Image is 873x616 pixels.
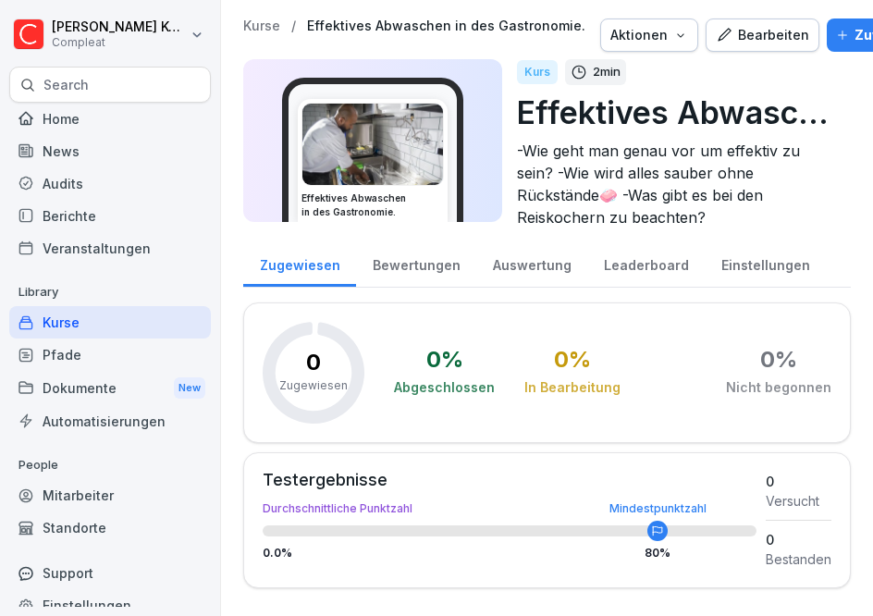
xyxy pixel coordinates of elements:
div: 0 [766,530,831,549]
a: Standorte [9,511,211,544]
a: Zugewiesen [243,240,356,287]
a: Auswertung [476,240,587,287]
a: Bewertungen [356,240,476,287]
div: Durchschnittliche Punktzahl [263,503,756,514]
a: Automatisierungen [9,405,211,437]
button: Aktionen [600,18,698,52]
div: 0 % [426,349,463,371]
p: People [9,450,211,480]
a: Home [9,103,211,135]
div: Mindestpunktzahl [609,503,707,514]
a: Kurse [243,18,280,34]
a: DokumenteNew [9,371,211,405]
div: 0.0 % [263,548,756,559]
div: Bearbeiten [716,25,809,45]
p: Library [9,277,211,307]
div: New [174,377,205,399]
p: / [291,18,296,34]
div: Kurs [517,60,558,84]
a: Mitarbeiter [9,479,211,511]
div: Bestanden [766,549,831,569]
a: Leaderboard [587,240,705,287]
div: 0 % [760,349,797,371]
p: -Wie geht man genau vor um effektiv zu sein? -Wie wird alles sauber ohne Rückstände🧼 -Was gibt es... [517,140,836,228]
p: [PERSON_NAME] Kohler [52,19,187,35]
a: News [9,135,211,167]
p: Search [43,76,89,94]
a: Pfade [9,339,211,371]
div: Testergebnisse [263,472,756,488]
img: yil07yidm587r6oj5gwtndu1.png [302,104,443,185]
h3: Effektives Abwaschen in des Gastronomie. [301,191,444,219]
div: 0 [766,472,831,491]
div: Aktionen [610,25,688,45]
p: 0 [306,351,321,374]
button: Bearbeiten [706,18,819,52]
div: Abgeschlossen [394,378,495,397]
p: Effektives Abwaschen in des Gastronomie. [517,89,836,136]
p: 2 min [593,63,621,81]
a: Audits [9,167,211,200]
a: Kurse [9,306,211,339]
a: Berichte [9,200,211,232]
p: Compleat [52,36,187,49]
div: 80 % [645,548,670,559]
div: In Bearbeitung [524,378,621,397]
div: Dokumente [9,371,211,405]
a: Einstellungen [705,240,826,287]
div: 0 % [554,349,591,371]
a: Veranstaltungen [9,232,211,265]
p: Zugewiesen [279,377,348,394]
div: Nicht begonnen [726,378,831,397]
div: Support [9,557,211,589]
a: Effektives Abwaschen in des Gastronomie. [307,18,585,34]
div: Versucht [766,491,831,511]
